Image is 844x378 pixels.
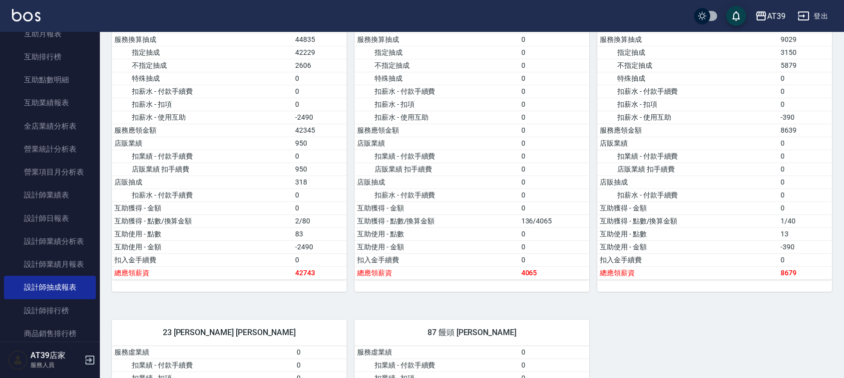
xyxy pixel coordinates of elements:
td: 0 [293,253,347,266]
td: 0 [519,150,589,163]
img: Person [8,350,28,370]
td: 互助使用 - 金額 [597,240,778,253]
td: 0 [519,124,589,137]
img: Logo [12,9,40,21]
td: 服務換算抽成 [355,33,519,46]
td: 3150 [778,46,832,59]
td: 4065 [519,266,589,279]
td: 互助使用 - 金額 [112,240,293,253]
td: 950 [293,137,347,150]
p: 服務人員 [30,361,81,370]
td: 服務應領金額 [355,124,519,137]
td: 互助獲得 - 金額 [112,201,293,214]
td: 不指定抽成 [355,59,519,72]
td: 總應領薪資 [597,266,778,279]
td: 13 [778,227,832,240]
td: 服務換算抽成 [112,33,293,46]
td: 互助使用 - 金額 [355,240,519,253]
td: 指定抽成 [112,46,293,59]
td: 扣業績 - 付款手續費 [355,359,519,372]
td: 特殊抽成 [597,72,778,85]
td: 0 [293,98,347,111]
td: 8679 [778,266,832,279]
td: 店販抽成 [355,176,519,189]
td: 特殊抽成 [112,72,293,85]
td: -2490 [293,111,347,124]
td: 店販業績 扣手續費 [355,163,519,176]
td: 0 [778,137,832,150]
a: 設計師排行榜 [4,299,96,322]
span: 87 饅頭 [PERSON_NAME] [367,328,577,338]
td: 0 [519,201,589,214]
td: 0 [294,346,347,359]
td: 互助獲得 - 點數/換算金額 [112,214,293,227]
td: 扣業績 - 付款手續費 [112,359,294,372]
td: 0 [778,150,832,163]
td: 扣薪水 - 扣項 [355,98,519,111]
td: 店販抽成 [112,176,293,189]
td: 318 [293,176,347,189]
a: 設計師業績月報表 [4,253,96,276]
div: AT39 [767,10,786,22]
a: 商品銷售排行榜 [4,322,96,345]
td: 扣入金手續費 [597,253,778,266]
td: 互助使用 - 點數 [112,227,293,240]
td: 扣薪水 - 付款手續費 [355,189,519,201]
a: 全店業績分析表 [4,115,96,138]
td: 42229 [293,46,347,59]
td: 0 [519,346,589,359]
td: 扣薪水 - 付款手續費 [597,85,778,98]
td: 0 [778,201,832,214]
td: 0 [293,72,347,85]
a: 互助業績報表 [4,91,96,114]
a: 營業統計分析表 [4,138,96,161]
td: 總應領薪資 [355,266,519,279]
td: 0 [519,253,589,266]
button: 登出 [794,7,832,25]
a: 設計師抽成報表 [4,276,96,299]
td: -390 [778,240,832,253]
td: 950 [293,163,347,176]
td: 店販業績 扣手續費 [597,163,778,176]
td: 扣薪水 - 扣項 [112,98,293,111]
span: 23 [PERSON_NAME] [PERSON_NAME] [124,328,335,338]
td: 店販業績 [597,137,778,150]
td: 不指定抽成 [112,59,293,72]
td: 5879 [778,59,832,72]
td: -390 [778,111,832,124]
td: 服務換算抽成 [597,33,778,46]
td: 扣薪水 - 使用互助 [355,111,519,124]
td: 特殊抽成 [355,72,519,85]
td: 不指定抽成 [597,59,778,72]
td: 0 [293,201,347,214]
td: 0 [519,98,589,111]
td: 0 [519,227,589,240]
td: 2606 [293,59,347,72]
td: 1/40 [778,214,832,227]
td: 0 [293,150,347,163]
td: 互助獲得 - 點數/換算金額 [597,214,778,227]
td: 0 [778,176,832,189]
td: 0 [778,98,832,111]
td: 總應領薪資 [112,266,293,279]
td: 136/4065 [519,214,589,227]
td: 0 [778,189,832,201]
td: 0 [519,59,589,72]
td: 0 [519,111,589,124]
td: 0 [519,189,589,201]
td: 42345 [293,124,347,137]
td: 44835 [293,33,347,46]
td: 指定抽成 [355,46,519,59]
td: 扣業績 - 付款手續費 [355,150,519,163]
td: 互助獲得 - 點數/換算金額 [355,214,519,227]
td: 互助使用 - 點數 [597,227,778,240]
td: 0 [778,163,832,176]
td: 服務應領金額 [597,124,778,137]
td: 互助使用 - 點數 [355,227,519,240]
td: 扣薪水 - 使用互助 [112,111,293,124]
td: 扣薪水 - 付款手續費 [112,85,293,98]
td: 服務應領金額 [112,124,293,137]
td: 0 [778,253,832,266]
td: 9029 [778,33,832,46]
button: AT39 [751,6,790,26]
